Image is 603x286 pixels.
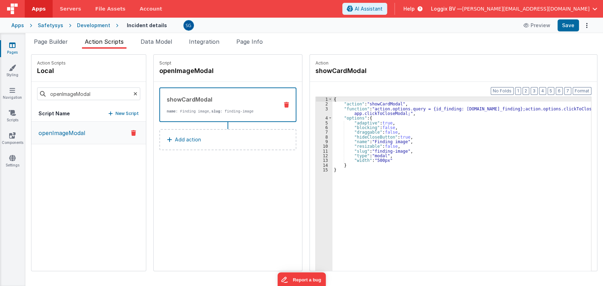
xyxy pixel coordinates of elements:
[31,122,146,144] button: openImageModal
[32,5,46,12] span: Apps
[564,87,571,95] button: 7
[37,60,66,66] p: Action Scripts
[316,168,332,172] div: 15
[108,110,139,117] button: New Script
[539,87,546,95] button: 4
[573,87,591,95] button: Format
[556,87,563,95] button: 6
[167,109,273,114] p: : Finding image, : finding-image
[60,5,81,12] span: Servers
[316,125,332,130] div: 6
[34,129,85,137] p: openImageModal
[316,139,332,144] div: 9
[316,144,332,148] div: 10
[316,102,332,106] div: 2
[531,87,538,95] button: 3
[316,158,332,163] div: 13
[316,153,332,158] div: 12
[11,22,24,29] div: Apps
[431,5,462,12] span: Loggix BV —
[211,109,220,114] strong: slug
[77,22,110,29] div: Development
[37,66,66,76] h4: local
[189,38,219,45] span: Integration
[39,110,70,117] h5: Script Name
[515,87,521,95] button: 1
[315,60,591,66] p: Action
[316,135,332,139] div: 8
[557,19,579,31] button: Save
[85,38,124,45] span: Action Scripts
[184,20,194,30] img: 385c22c1e7ebf23f884cbf6fb2c72b80
[462,5,590,12] span: [PERSON_NAME][EMAIL_ADDRESS][DOMAIN_NAME]
[127,23,167,28] h4: Incident details
[38,22,63,29] div: Safetysys
[159,66,265,76] h4: openImageModal
[316,116,332,120] div: 4
[159,129,296,150] button: Add action
[116,110,139,117] p: New Script
[316,149,332,153] div: 11
[316,130,332,134] div: 7
[167,95,273,104] div: showCardModal
[316,163,332,168] div: 14
[519,20,555,31] button: Preview
[236,38,263,45] span: Page Info
[95,5,126,12] span: File Assets
[159,60,296,66] p: Script
[491,87,514,95] button: No Folds
[548,87,554,95] button: 5
[582,20,592,30] button: Options
[316,97,332,102] div: 1
[431,5,597,12] button: Loggix BV — [PERSON_NAME][EMAIL_ADDRESS][DOMAIN_NAME]
[315,66,421,76] h4: showCardModal
[316,121,332,125] div: 5
[175,135,201,144] p: Add action
[522,87,529,95] button: 2
[342,3,387,15] button: AI Assistant
[167,109,176,114] strong: name
[34,38,68,45] span: Page Builder
[355,5,383,12] span: AI Assistant
[141,38,172,45] span: Data Model
[316,107,332,116] div: 3
[403,5,415,12] span: Help
[37,87,140,100] input: Search scripts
